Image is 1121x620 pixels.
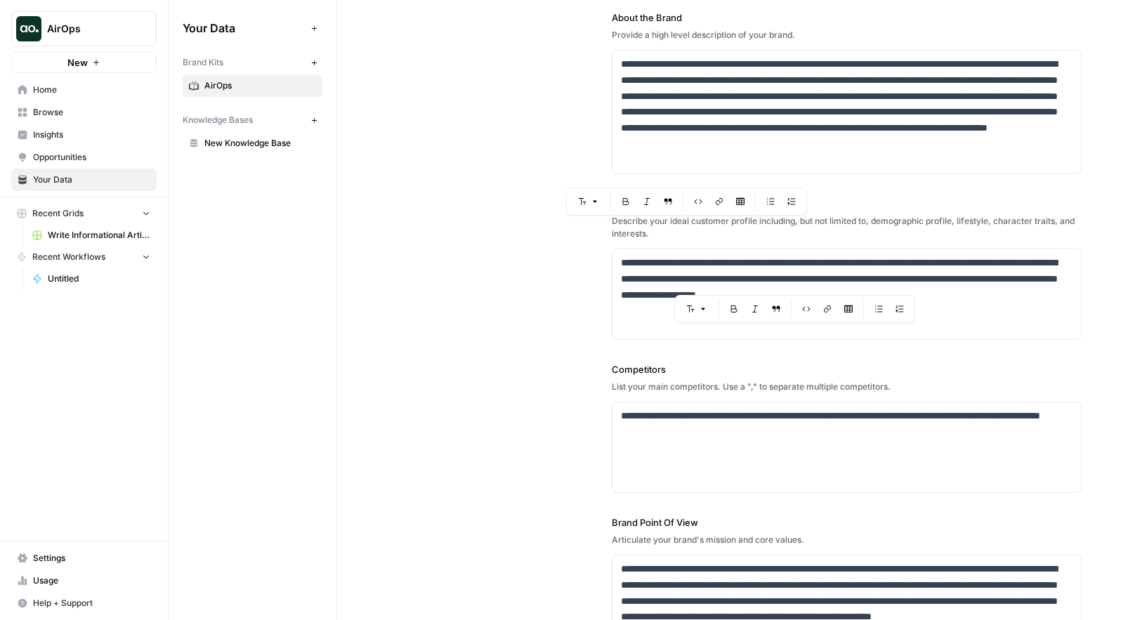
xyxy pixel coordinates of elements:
a: Write Informational Article [26,224,157,246]
span: Knowledge Bases [183,114,253,126]
span: Opportunities [33,151,150,164]
a: Home [11,79,157,101]
span: Usage [33,574,150,587]
button: New [11,52,157,73]
a: AirOps [183,74,322,97]
span: Recent Grids [32,207,84,220]
button: Help + Support [11,592,157,614]
div: Articulate your brand's mission and core values. [612,534,1082,546]
span: Help + Support [33,597,150,609]
span: Write Informational Article [48,229,150,242]
img: AirOps Logo [16,16,41,41]
a: Opportunities [11,146,157,169]
a: Insights [11,124,157,146]
a: Your Data [11,169,157,191]
a: Browse [11,101,157,124]
span: Browse [33,106,150,119]
label: Brand Point Of View [612,515,1082,529]
div: List your main competitors. Use a "," to separate multiple competitors. [612,381,1082,393]
span: AirOps [47,22,132,36]
span: AirOps [204,79,316,92]
label: Ideal Customer Profile [612,197,1082,211]
span: Insights [33,128,150,141]
span: Recent Workflows [32,251,105,263]
button: Workspace: AirOps [11,11,157,46]
span: Settings [33,552,150,565]
span: Your Data [33,173,150,186]
label: Competitors [612,362,1082,376]
button: Recent Grids [11,203,157,224]
a: Settings [11,547,157,569]
span: Home [33,84,150,96]
span: New Knowledge Base [204,137,316,150]
button: Recent Workflows [11,246,157,268]
a: New Knowledge Base [183,132,322,154]
span: Untitled [48,272,150,285]
div: Describe your ideal customer profile including, but not limited to, demographic profile, lifestyl... [612,215,1082,240]
span: New [67,55,88,70]
span: Your Data [183,20,306,37]
a: Usage [11,569,157,592]
label: About the Brand [612,11,1082,25]
span: Brand Kits [183,56,223,69]
div: Provide a high level description of your brand. [612,29,1082,41]
a: Untitled [26,268,157,290]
